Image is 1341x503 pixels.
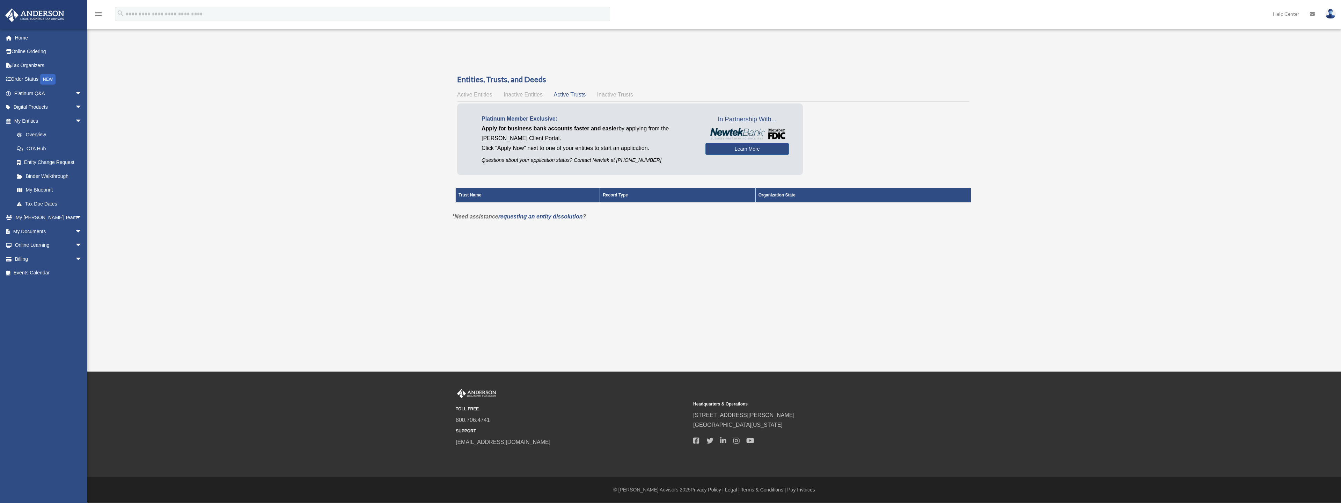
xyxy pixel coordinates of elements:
span: arrow_drop_down [75,252,89,266]
a: Learn More [705,143,789,155]
small: TOLL FREE [456,405,688,413]
img: Anderson Advisors Platinum Portal [456,389,498,398]
span: arrow_drop_down [75,100,89,115]
a: [EMAIL_ADDRESS][DOMAIN_NAME] [456,439,550,445]
a: [STREET_ADDRESS][PERSON_NAME] [693,412,794,418]
a: My Entitiesarrow_drop_down [5,114,89,128]
a: Binder Walkthrough [10,169,89,183]
span: arrow_drop_down [75,224,89,239]
a: Pay Invoices [787,487,815,493]
div: NEW [40,74,56,85]
span: In Partnership With... [705,114,789,125]
span: arrow_drop_down [75,211,89,225]
img: NewtekBankLogoSM.png [709,128,785,139]
span: Apply for business bank accounts faster and easier [482,125,618,131]
span: Inactive Trusts [597,92,633,98]
a: Legal | [725,487,740,493]
i: search [117,9,124,17]
a: Online Learningarrow_drop_down [5,238,93,252]
p: Platinum Member Exclusive: [482,114,695,124]
a: Entity Change Request [10,156,89,170]
span: Active Entities [457,92,492,98]
a: 800.706.4741 [456,417,490,423]
span: Active Trusts [554,92,586,98]
span: arrow_drop_down [75,86,89,101]
a: Events Calendar [5,266,93,280]
p: Click "Apply Now" next to one of your entities to start an application. [482,143,695,153]
a: Overview [10,128,86,142]
p: Questions about your application status? Contact Newtek at [PHONE_NUMBER] [482,156,695,165]
a: My [PERSON_NAME] Teamarrow_drop_down [5,211,93,225]
img: Anderson Advisors Platinum Portal [3,8,66,22]
h3: Entities, Trusts, and Deeds [457,74,969,85]
a: My Documentsarrow_drop_down [5,224,93,238]
p: by applying from the [PERSON_NAME] Client Portal. [482,124,695,143]
th: Trust Name [456,188,600,203]
a: Order StatusNEW [5,72,93,87]
a: My Blueprint [10,183,89,197]
a: Billingarrow_drop_down [5,252,93,266]
em: *Need assistance ? [452,214,586,220]
span: arrow_drop_down [75,238,89,253]
a: menu [94,12,103,18]
a: Home [5,31,93,45]
a: Terms & Conditions | [741,487,786,493]
img: User Pic [1325,9,1336,19]
th: Organization State [755,188,971,203]
a: Online Ordering [5,45,93,59]
a: Platinum Q&Aarrow_drop_down [5,86,93,100]
div: © [PERSON_NAME] Advisors 2025 [87,486,1341,494]
a: Tax Due Dates [10,197,89,211]
span: arrow_drop_down [75,114,89,128]
a: requesting an entity dissolution [498,214,583,220]
span: Inactive Entities [504,92,543,98]
small: Headquarters & Operations [693,401,926,408]
i: menu [94,10,103,18]
a: CTA Hub [10,142,89,156]
a: [GEOGRAPHIC_DATA][US_STATE] [693,422,783,428]
a: Tax Organizers [5,58,93,72]
a: Digital Productsarrow_drop_down [5,100,93,114]
th: Record Type [600,188,756,203]
small: SUPPORT [456,427,688,435]
a: Privacy Policy | [691,487,724,493]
